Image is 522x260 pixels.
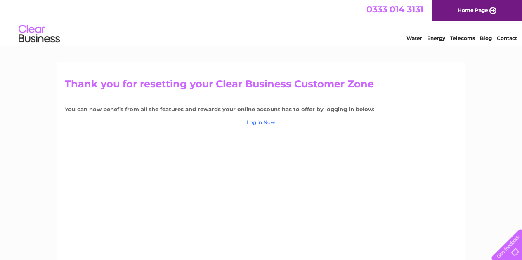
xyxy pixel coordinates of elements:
a: Energy [427,35,445,41]
h2: Thank you for resetting your Clear Business Customer Zone [65,78,458,94]
img: logo.png [18,21,60,47]
a: Water [406,35,422,41]
div: Clear Business is a trading name of Verastar Limited (registered in [GEOGRAPHIC_DATA] No. 3667643... [66,5,456,40]
a: Log in Now [247,119,275,125]
a: Contact [497,35,517,41]
a: Telecoms [450,35,475,41]
a: Blog [480,35,492,41]
h4: You can now benefit from all the features and rewards your online account has to offer by logging... [65,106,458,112]
a: 0333 014 3131 [366,4,423,14]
